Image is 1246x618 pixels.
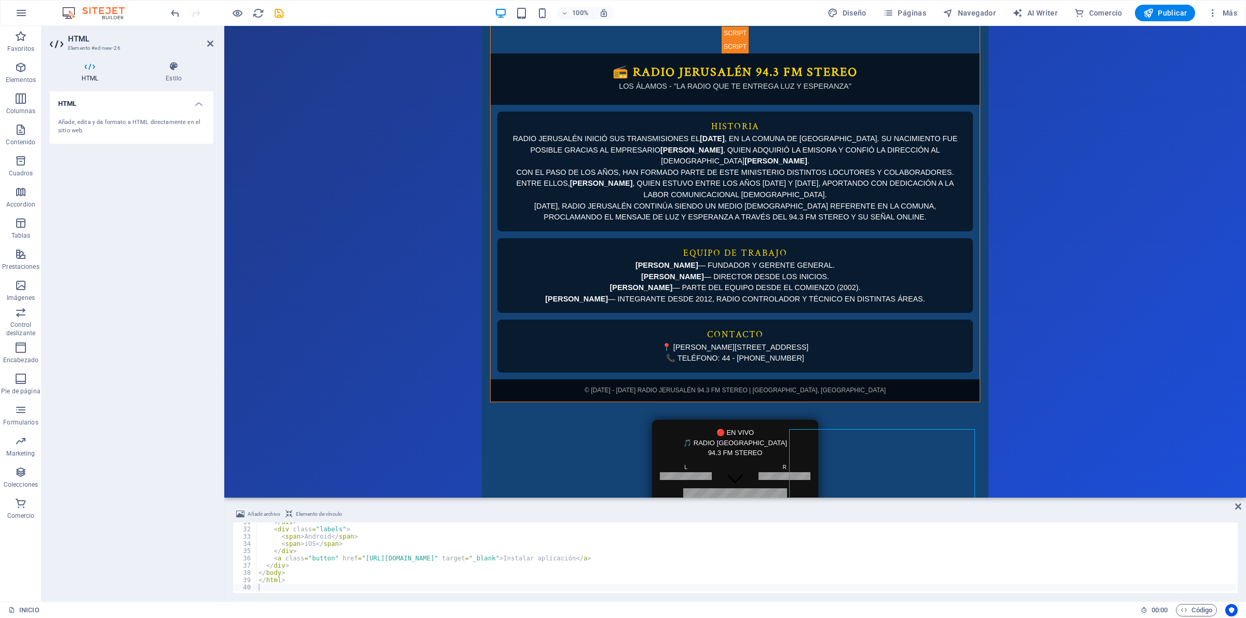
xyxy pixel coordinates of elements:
div: 36 [233,555,258,562]
span: : [1159,606,1160,614]
p: Cuadros [9,169,33,177]
p: Tablas [11,231,31,240]
span: AI Writer [1012,8,1058,18]
span: Más [1208,8,1237,18]
span: Elemento de vínculo [296,508,342,520]
span: Publicar [1143,8,1187,18]
p: Colecciones [4,480,38,489]
span: Añadir archivo [248,508,280,520]
span: Comercio [1074,8,1122,18]
button: AI Writer [1008,5,1062,21]
h3: Elemento #ed-new-26 [68,44,193,53]
img: Editor Logo [60,7,138,19]
p: Imágenes [7,294,35,302]
button: undo [169,7,181,19]
span: 00 00 [1152,604,1168,616]
div: 38 [233,569,258,576]
div: Diseño (Ctrl+Alt+Y) [823,5,871,21]
button: Publicar [1135,5,1196,21]
div: 33 [233,533,258,540]
p: Elementos [6,76,36,84]
button: Elemento de vínculo [284,508,344,520]
h4: Estilo [134,61,213,83]
span: Diseño [828,8,866,18]
div: 32 [233,526,258,533]
h4: HTML [50,61,134,83]
div: 39 [233,576,258,584]
button: Diseño [823,5,871,21]
h6: Tiempo de la sesión [1141,604,1168,616]
p: Contenido [6,138,35,146]
i: Guardar (Ctrl+S) [273,7,285,19]
p: Prestaciones [2,263,39,271]
p: Comercio [7,512,35,520]
div: 35 [233,547,258,555]
a: Haz clic para cancelar la selección y doble clic para abrir páginas [8,604,39,616]
button: Código [1176,604,1217,616]
div: 40 [233,584,258,591]
i: Volver a cargar página [252,7,264,19]
button: 100% [557,7,593,19]
span: Páginas [883,8,926,18]
h2: HTML [68,34,213,44]
button: Navegador [939,5,1000,21]
div: Añade, edita y da formato a HTML directamente en el sitio web. [58,118,205,135]
button: save [273,7,285,19]
button: Páginas [879,5,930,21]
span: Código [1181,604,1212,616]
i: Al redimensionar, ajustar el nivel de zoom automáticamente para ajustarse al dispositivo elegido. [599,8,608,18]
button: Añadir archivo [235,508,282,520]
button: Usercentrics [1225,604,1238,616]
p: Favoritos [7,45,34,53]
button: Comercio [1070,5,1127,21]
button: Más [1203,5,1241,21]
p: Marketing [6,449,35,458]
div: 34 [233,540,258,547]
div: 37 [233,562,258,569]
h4: HTML [50,91,213,110]
p: Columnas [6,107,36,115]
h6: 100% [572,7,589,19]
button: reload [252,7,264,19]
p: Encabezado [3,356,38,364]
button: Haz clic para salir del modo de previsualización y seguir editando [231,7,243,19]
p: Formularios [3,418,38,427]
span: Navegador [943,8,996,18]
p: Accordion [6,200,35,209]
p: Pie de página [1,387,40,395]
i: Deshacer: Cambiar HTML (Ctrl+Z) [169,7,181,19]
